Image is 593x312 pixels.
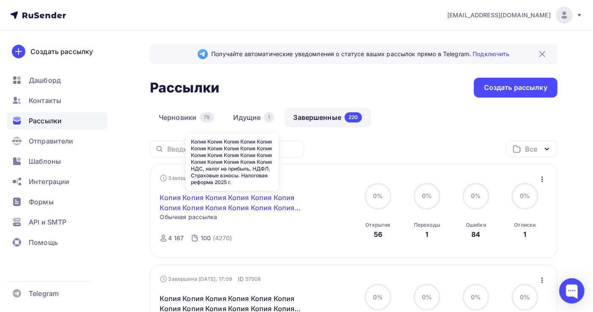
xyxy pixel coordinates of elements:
div: Завершена [DATE], 14:09 [160,174,261,182]
div: Создать рассылку [30,46,93,57]
div: Открытия [365,222,390,228]
div: 1 [425,229,428,239]
div: 79 [200,112,214,122]
span: Помощь [29,237,58,247]
span: 0% [520,192,530,199]
div: Переходы [414,222,440,228]
span: 0% [422,192,432,199]
a: 100 (4270) [200,231,233,245]
a: Идущие1 [225,108,283,127]
div: 100 [201,234,211,242]
div: Завершена [DATE], 17:09 [160,275,261,283]
div: 1 [523,229,526,239]
span: Формы [29,197,54,207]
div: 4 187 [169,234,184,242]
a: Копия Копия Копия Копия Копия Копия Копия Копия Копия Копия Копия Копия Копия Копия Копия Копия К... [160,193,305,213]
span: 0% [422,293,432,301]
span: ID [238,275,244,283]
span: Шаблоны [29,156,61,166]
span: 0% [373,192,383,199]
div: 220 [345,112,362,122]
a: Формы [7,193,107,210]
span: 0% [471,293,481,301]
span: Отправители [29,136,73,146]
a: Дашборд [7,72,107,89]
input: Введите название рассылки [167,144,299,154]
span: 0% [471,192,481,199]
span: Интеграции [29,176,69,187]
div: Копия Копия Копия Копия Копия Копия Копия Копия Копия Копия Копия Копия Копия Копия Копия Копия К... [186,133,279,191]
a: Отправители [7,133,107,149]
span: Telegram [29,288,59,298]
button: Все [506,141,558,157]
a: Подключить [473,50,509,57]
span: Контакты [29,95,61,106]
a: Контакты [7,92,107,109]
span: Обычная рассылка [160,213,218,221]
div: 1 [264,112,274,122]
span: API и SMTP [29,217,66,227]
span: 0% [520,293,530,301]
img: Telegram [198,49,208,59]
span: Получайте автоматические уведомления о статусе ваших рассылок прямо в Telegram. [211,50,509,58]
a: Рассылки [7,112,107,129]
a: Завершенные220 [285,108,371,127]
a: [EMAIL_ADDRESS][DOMAIN_NAME] [447,7,583,24]
span: [EMAIL_ADDRESS][DOMAIN_NAME] [447,11,551,19]
div: Ошибки [466,222,486,228]
div: 84 [471,229,480,239]
span: Рассылки [29,116,62,126]
span: 57508 [245,275,261,283]
span: Дашборд [29,75,61,85]
span: 0% [373,293,383,301]
div: (4270) [213,234,232,242]
div: Все [525,144,537,154]
h2: Рассылки [150,79,219,96]
div: 56 [374,229,382,239]
div: Создать рассылку [484,83,547,92]
a: Черновики79 [150,108,223,127]
a: Шаблоны [7,153,107,170]
div: Отписки [514,222,536,228]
